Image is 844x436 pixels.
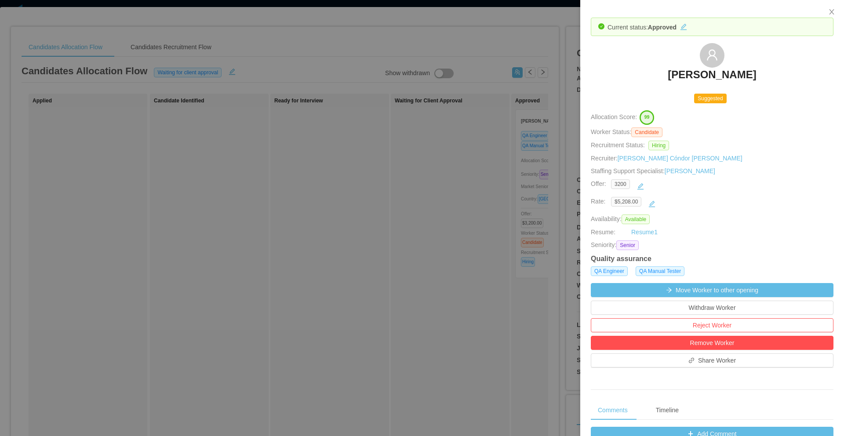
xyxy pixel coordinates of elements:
span: Available [622,214,650,224]
span: Recruitment Status: [591,142,645,149]
h3: [PERSON_NAME] [668,68,756,82]
button: 99 [637,110,655,124]
button: Withdraw Worker [591,301,833,315]
div: Timeline [649,400,686,420]
span: Staffing Support Specialist: [591,167,715,174]
button: icon: edit [645,197,659,211]
i: icon: close [828,8,835,15]
span: $5,208.00 [611,197,641,207]
span: Candidate [631,127,662,137]
span: Current status: [608,24,648,31]
button: icon: arrow-rightMove Worker to other opening [591,283,833,297]
span: Hiring [648,141,669,150]
span: QA Manual Tester [636,266,684,276]
strong: Quality assurance [591,255,651,262]
button: Remove Worker [591,336,833,350]
span: Allocation Score: [591,114,637,121]
button: Reject Worker [591,318,833,332]
span: Worker Status: [591,128,631,135]
button: icon: linkShare Worker [591,353,833,367]
span: QA Engineer [591,266,628,276]
a: [PERSON_NAME] Cóndor [PERSON_NAME] [618,155,742,162]
text: 99 [644,115,650,120]
span: 3200 [611,179,630,189]
div: Comments [591,400,635,420]
button: icon: edit [633,179,648,193]
span: Suggested [694,94,726,103]
a: [PERSON_NAME] [665,167,715,174]
span: Availability: [591,215,653,222]
i: icon: check-circle [598,23,604,29]
a: [PERSON_NAME] [668,68,756,87]
span: Seniority: [591,240,616,250]
span: Recruiter: [591,155,742,162]
strong: Approved [648,24,677,31]
a: Resume1 [631,228,658,237]
span: Senior [616,240,639,250]
button: icon: edit [677,22,691,30]
span: Resume: [591,229,615,236]
i: icon: user [706,49,718,61]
